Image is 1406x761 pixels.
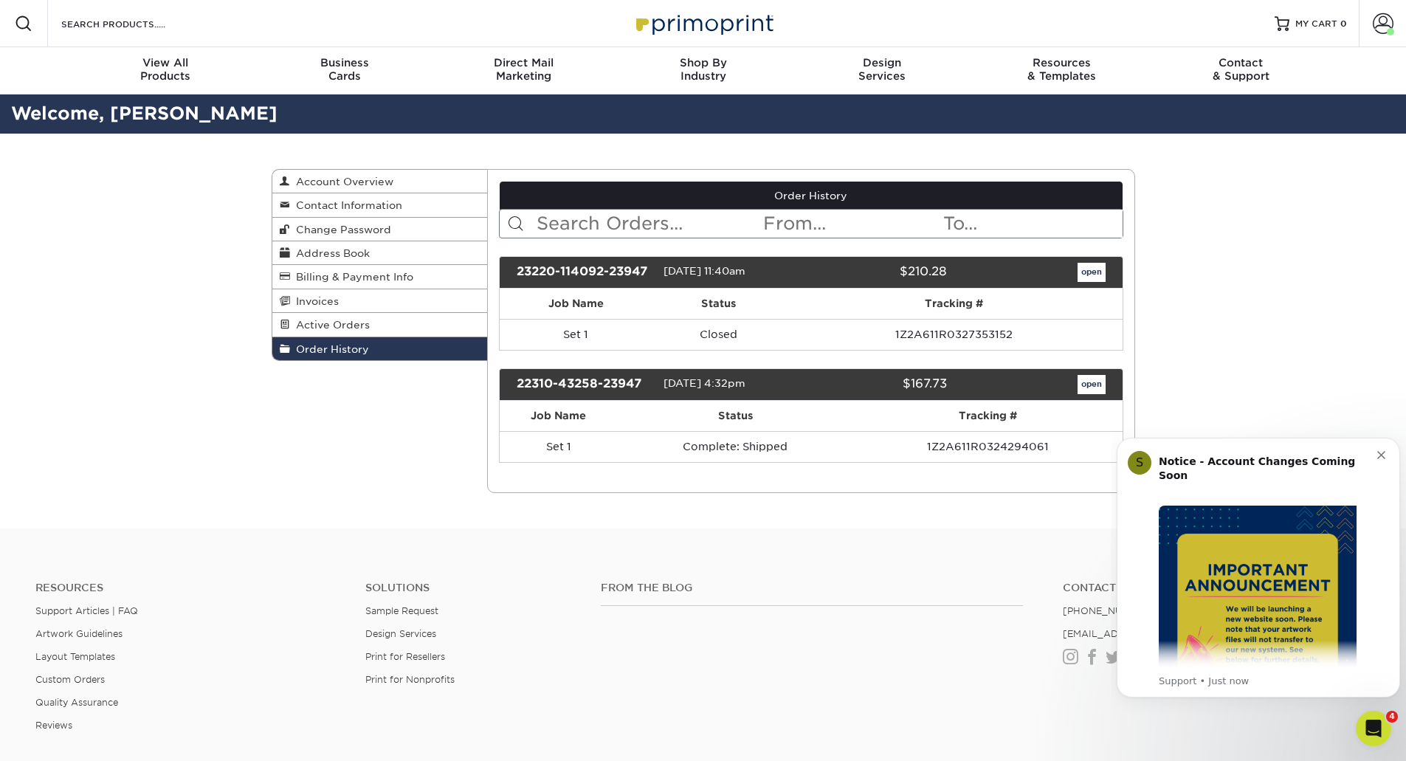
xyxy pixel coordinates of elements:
h4: Solutions [365,582,579,594]
span: Shop By [613,56,793,69]
span: Address Book [290,247,370,259]
img: Primoprint [630,7,777,39]
span: 0 [1340,18,1347,29]
span: Contact [1151,56,1331,69]
a: DesignServices [793,47,972,94]
div: $210.28 [800,263,958,282]
a: View AllProducts [76,47,255,94]
a: Account Overview [272,170,488,193]
span: Invoices [290,295,339,307]
div: & Support [1151,56,1331,83]
div: Marketing [434,56,613,83]
span: View All [76,56,255,69]
a: Billing & Payment Info [272,265,488,289]
div: Industry [613,56,793,83]
a: Active Orders [272,313,488,337]
div: Products [76,56,255,83]
span: Design [793,56,972,69]
iframe: Intercom notifications message [1111,419,1406,754]
iframe: Intercom live chat [1356,711,1391,746]
a: open [1078,263,1106,282]
a: Design Services [365,628,436,639]
h4: Resources [35,582,343,594]
td: Complete: Shipped [618,431,853,462]
th: Status [652,289,785,319]
span: 4 [1386,711,1398,723]
div: 23220-114092-23947 [506,263,664,282]
a: Order History [500,182,1123,210]
div: Cards [255,56,434,83]
td: 1Z2A611R0324294061 [853,431,1123,462]
a: Print for Resellers [365,651,445,662]
a: Resources& Templates [972,47,1151,94]
div: $167.73 [800,375,958,394]
a: Quality Assurance [35,697,118,708]
a: Contact [1063,582,1371,594]
th: Job Name [500,289,652,319]
th: Tracking # [785,289,1122,319]
span: Order History [290,343,369,355]
td: 1Z2A611R0327353152 [785,319,1122,350]
a: [EMAIL_ADDRESS][DOMAIN_NAME] [1063,628,1239,639]
div: 22310-43258-23947 [506,375,664,394]
a: [PHONE_NUMBER] [1063,605,1154,616]
div: Services [793,56,972,83]
a: Contact& Support [1151,47,1331,94]
th: Job Name [500,401,618,431]
span: Resources [972,56,1151,69]
span: Billing & Payment Info [290,271,413,283]
a: Layout Templates [35,651,115,662]
a: Print for Nonprofits [365,674,455,685]
input: Search Orders... [535,210,762,238]
td: Set 1 [500,319,652,350]
span: Contact Information [290,199,402,211]
input: From... [762,210,942,238]
td: Set 1 [500,431,618,462]
a: Direct MailMarketing [434,47,613,94]
a: Invoices [272,289,488,313]
a: Support Articles | FAQ [35,605,138,616]
th: Tracking # [853,401,1123,431]
span: Business [255,56,434,69]
a: Shop ByIndustry [613,47,793,94]
td: Closed [652,319,785,350]
a: Custom Orders [35,674,105,685]
a: Order History [272,337,488,360]
a: BusinessCards [255,47,434,94]
a: Sample Request [365,605,438,616]
a: open [1078,375,1106,394]
span: MY CART [1295,18,1337,30]
span: Active Orders [290,319,370,331]
span: [DATE] 11:40am [664,265,745,277]
a: Address Book [272,241,488,265]
input: SEARCH PRODUCTS..... [60,15,204,32]
span: [DATE] 4:32pm [664,377,745,389]
a: Contact Information [272,193,488,217]
div: & Templates [972,56,1151,83]
th: Status [618,401,853,431]
input: To... [942,210,1122,238]
span: Account Overview [290,176,393,187]
a: Change Password [272,218,488,241]
span: Change Password [290,224,391,235]
a: Artwork Guidelines [35,628,123,639]
h4: From the Blog [601,582,1023,594]
span: Direct Mail [434,56,613,69]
